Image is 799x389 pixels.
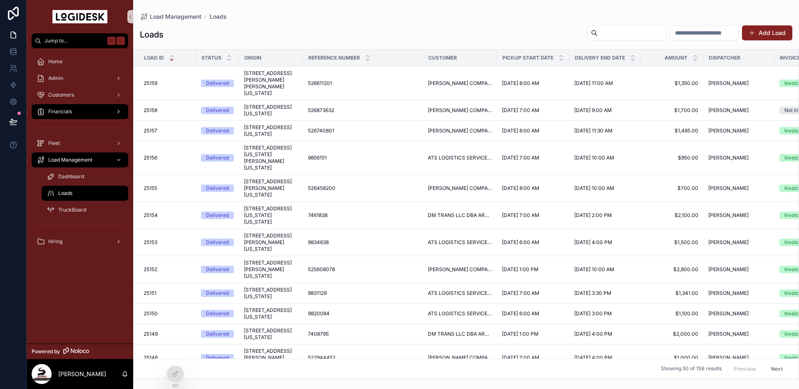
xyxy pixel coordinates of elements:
[646,185,698,192] a: $700.00
[27,344,133,359] a: Powered by
[708,354,749,361] span: [PERSON_NAME]
[58,173,84,180] span: Dashboard
[574,290,611,297] span: [DATE] 3:30 PM
[201,80,234,87] a: Delivered
[646,266,698,273] span: $2,800.00
[244,287,298,300] span: [STREET_ADDRESS][US_STATE]
[502,212,564,219] a: [DATE] 7:00 AM
[574,266,636,273] a: [DATE] 10:00 AM
[140,12,201,21] a: Load Management
[32,54,128,69] a: Home
[428,107,492,114] a: [PERSON_NAME] COMPANY INC.
[428,290,492,297] a: ATS LOGISTICS SERVICES, INC. DBA SUREWAY TRANSPORTATION COMPANY & [PERSON_NAME] SPECIALIZED LOGIS...
[48,58,62,65] span: Home
[32,104,128,119] a: Financials
[308,331,418,337] a: 7408795
[144,127,157,134] span: 25157
[709,55,740,61] span: Dispatcher
[144,354,191,361] a: 25148
[646,127,698,134] a: $1,485.00
[574,185,636,192] a: [DATE] 10:00 AM
[32,136,128,151] a: Fleet
[58,207,86,213] span: TruckBoard
[144,107,191,114] a: 25158
[144,331,158,337] span: 25149
[206,185,229,192] div: Delivered
[144,354,158,361] span: 25148
[58,370,106,378] p: [PERSON_NAME]
[574,155,614,161] span: [DATE] 10:00 AM
[308,290,327,297] span: 9831129
[708,290,749,297] span: [PERSON_NAME]
[708,331,769,337] a: [PERSON_NAME]
[502,55,553,61] span: Pickup Start Date
[244,307,298,320] span: [STREET_ADDRESS][US_STATE]
[244,124,298,137] a: [STREET_ADDRESS][US_STATE]
[428,185,492,192] span: [PERSON_NAME] COMPANY INC.
[308,290,418,297] a: 9831129
[502,266,538,273] span: [DATE] 1:00 PM
[502,266,564,273] a: [DATE] 1:00 PM
[428,266,492,273] a: [PERSON_NAME] COMPANY INC.
[708,331,749,337] span: [PERSON_NAME]
[32,87,128,102] a: Customers
[32,348,60,355] span: Powered by
[244,348,298,368] span: [STREET_ADDRESS][PERSON_NAME][US_STATE]
[502,310,564,317] a: [DATE] 6:00 AM
[48,108,72,115] span: Financials
[308,266,418,273] a: 525608078
[708,239,749,246] span: [PERSON_NAME]
[765,362,789,375] button: Next
[646,155,698,161] a: $950.00
[428,80,492,87] a: [PERSON_NAME] COMPANY INC.
[502,354,564,361] a: [DATE] 7:00 AM
[244,178,298,198] span: [STREET_ADDRESS][PERSON_NAME][US_STATE]
[308,80,332,87] span: 526611201
[502,107,539,114] span: [DATE] 7:00 AM
[32,33,128,48] button: Jump to...K
[646,80,698,87] span: $1,350.00
[428,354,492,361] span: [PERSON_NAME] COMPANY INC.
[206,330,229,338] div: Delivered
[244,259,298,279] span: [STREET_ADDRESS][PERSON_NAME][US_STATE]
[574,331,636,337] a: [DATE] 4:00 PM
[308,107,334,114] span: 526873632
[244,55,261,61] span: Origin
[502,155,539,161] span: [DATE] 7:00 AM
[308,212,418,219] a: 7461838
[574,127,636,134] a: [DATE] 11:30 AM
[144,239,157,246] span: 25153
[502,290,539,297] span: [DATE] 7:00 AM
[144,212,191,219] a: 25154
[308,80,418,87] a: 526611201
[646,331,698,337] a: $2,000.00
[665,55,687,61] span: Amount
[428,331,492,337] a: DM TRANS LLC DBA ARRIVE LOGISTICS
[244,327,298,341] a: [STREET_ADDRESS][US_STATE]
[502,80,564,87] a: [DATE] 8:00 AM
[206,289,229,297] div: Delivered
[574,212,636,219] a: [DATE] 2:00 PM
[428,127,492,134] span: [PERSON_NAME] COMPANY INC.
[708,127,749,134] span: [PERSON_NAME]
[201,354,234,362] a: Delivered
[244,205,298,225] span: [STREET_ADDRESS][US_STATE][US_STATE]
[708,239,769,246] a: [PERSON_NAME]
[308,266,335,273] span: 525608078
[308,155,418,161] a: 9856151
[428,55,457,61] span: Customer
[502,239,564,246] a: [DATE] 6:00 AM
[244,145,298,171] span: [STREET_ADDRESS][US_STATE][PERSON_NAME][US_STATE]
[48,238,62,245] span: Hiring
[574,155,636,161] a: [DATE] 10:00 AM
[646,290,698,297] span: $1,341.00
[502,107,564,114] a: [DATE] 7:00 AM
[646,239,698,246] a: $1,500.00
[32,152,128,167] a: Load Management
